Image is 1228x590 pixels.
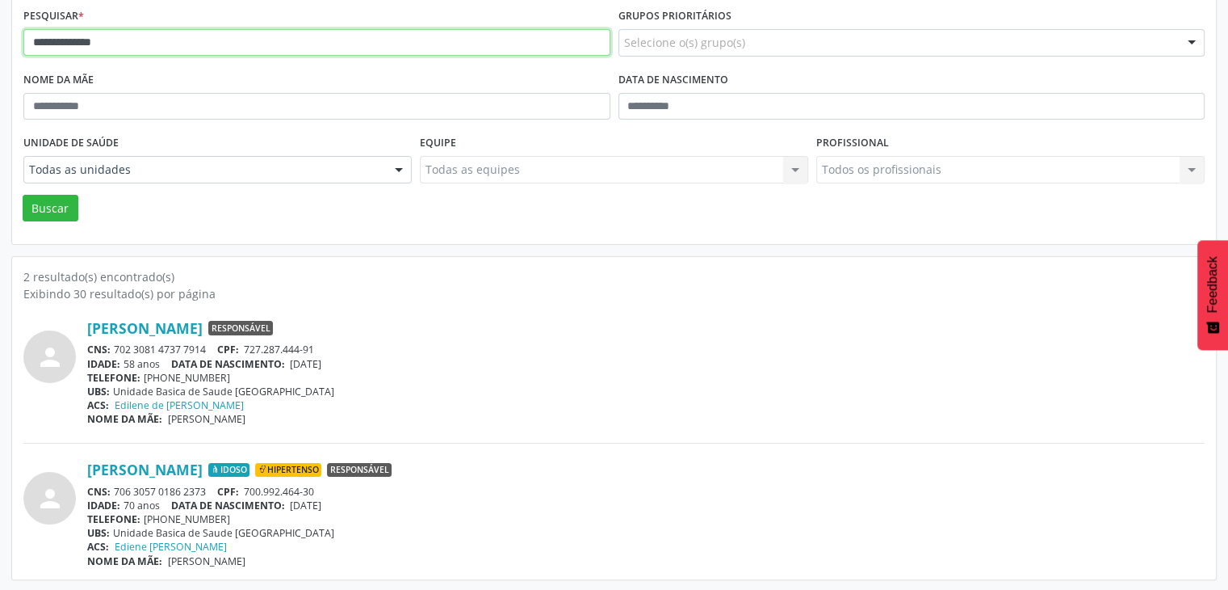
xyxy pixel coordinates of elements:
[290,357,321,371] span: [DATE]
[217,485,239,499] span: CPF:
[87,398,109,412] span: ACS:
[87,526,110,540] span: UBS:
[171,357,285,371] span: DATA DE NASCIMENTO:
[87,512,1205,526] div: [PHONE_NUMBER]
[255,463,321,478] span: Hipertenso
[168,554,245,568] span: [PERSON_NAME]
[87,554,162,568] span: NOME DA MÃE:
[87,385,1205,398] div: Unidade Basica de Saude [GEOGRAPHIC_DATA]
[420,131,456,156] label: Equipe
[618,4,731,29] label: Grupos prioritários
[208,321,273,335] span: Responsável
[87,357,1205,371] div: 58 anos
[115,398,244,412] a: Edilene de [PERSON_NAME]
[87,540,109,554] span: ACS:
[23,4,84,29] label: Pesquisar
[23,68,94,93] label: Nome da mãe
[87,461,203,478] a: [PERSON_NAME]
[208,463,249,478] span: Idoso
[1205,256,1220,313] span: Feedback
[217,343,239,356] span: CPF:
[171,499,285,512] span: DATA DE NASCIMENTO:
[87,485,1205,499] div: 706 3057 0186 2373
[87,371,140,385] span: TELEFONE:
[36,484,65,513] i: person
[29,162,379,178] span: Todas as unidades
[115,540,227,554] a: Ediene [PERSON_NAME]
[36,343,65,372] i: person
[87,512,140,526] span: TELEFONE:
[87,499,120,512] span: IDADE:
[23,268,1205,285] div: 2 resultado(s) encontrado(s)
[168,412,245,426] span: [PERSON_NAME]
[87,485,111,499] span: CNS:
[618,68,728,93] label: Data de nascimento
[816,131,889,156] label: Profissional
[244,485,314,499] span: 700.992.464-30
[23,131,119,156] label: Unidade de saúde
[87,319,203,337] a: [PERSON_NAME]
[87,412,162,426] span: NOME DA MÃE:
[23,285,1205,302] div: Exibindo 30 resultado(s) por página
[87,385,110,398] span: UBS:
[87,371,1205,385] div: [PHONE_NUMBER]
[87,343,111,356] span: CNS:
[244,343,314,356] span: 727.287.444-91
[87,343,1205,356] div: 702 3081 4737 7914
[327,463,392,478] span: Responsável
[290,499,321,512] span: [DATE]
[87,526,1205,540] div: Unidade Basica de Saude [GEOGRAPHIC_DATA]
[87,499,1205,512] div: 70 anos
[23,195,78,222] button: Buscar
[1197,240,1228,350] button: Feedback - Mostrar pesquisa
[624,34,745,51] span: Selecione o(s) grupo(s)
[87,357,120,371] span: IDADE:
